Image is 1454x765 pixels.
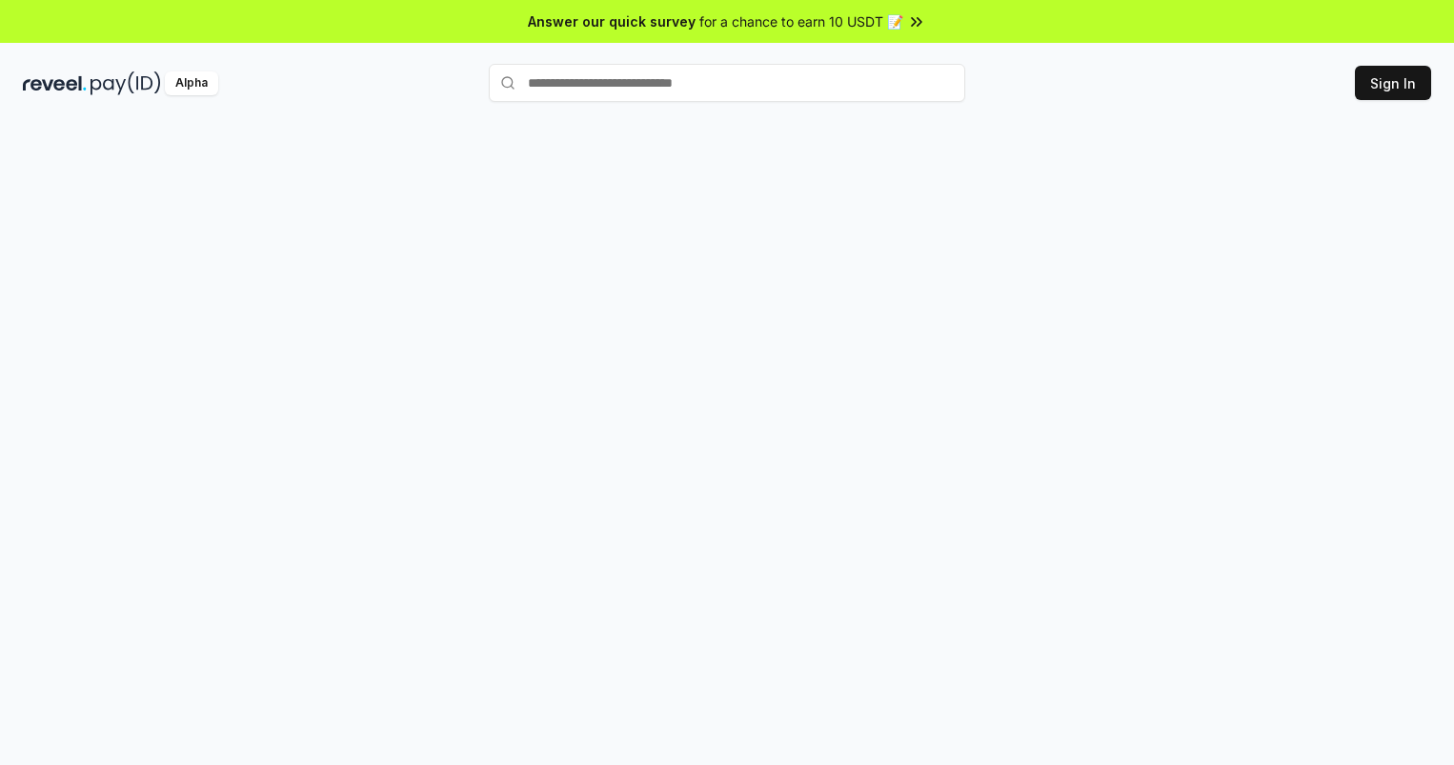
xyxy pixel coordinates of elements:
div: Alpha [165,71,218,95]
span: for a chance to earn 10 USDT 📝 [699,11,903,31]
img: reveel_dark [23,71,87,95]
button: Sign In [1355,66,1431,100]
img: pay_id [91,71,161,95]
span: Answer our quick survey [528,11,696,31]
